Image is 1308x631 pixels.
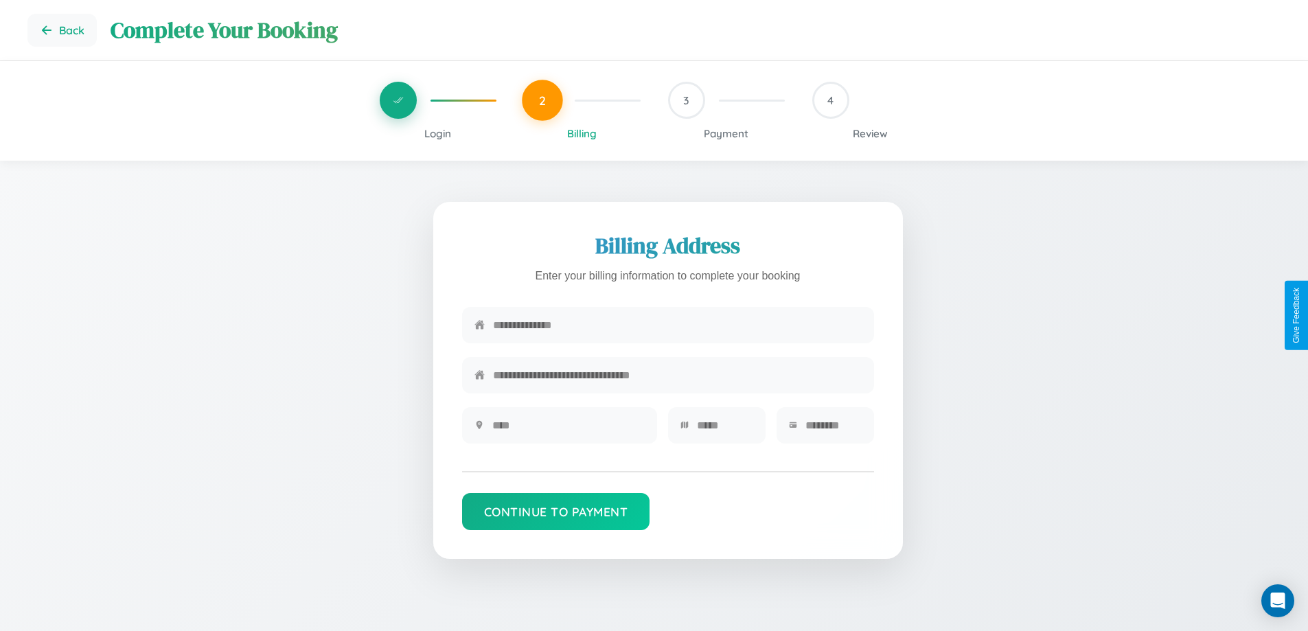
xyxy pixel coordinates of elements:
p: Enter your billing information to complete your booking [462,266,874,286]
span: Login [424,127,451,140]
span: Review [853,127,888,140]
h2: Billing Address [462,231,874,261]
button: Continue to Payment [462,493,650,530]
span: 4 [827,93,834,107]
span: Payment [704,127,748,140]
span: Billing [567,127,597,140]
span: 3 [683,93,689,107]
span: 2 [539,93,546,108]
div: Give Feedback [1292,288,1301,343]
h1: Complete Your Booking [111,15,1281,45]
button: Go back [27,14,97,47]
div: Open Intercom Messenger [1261,584,1294,617]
